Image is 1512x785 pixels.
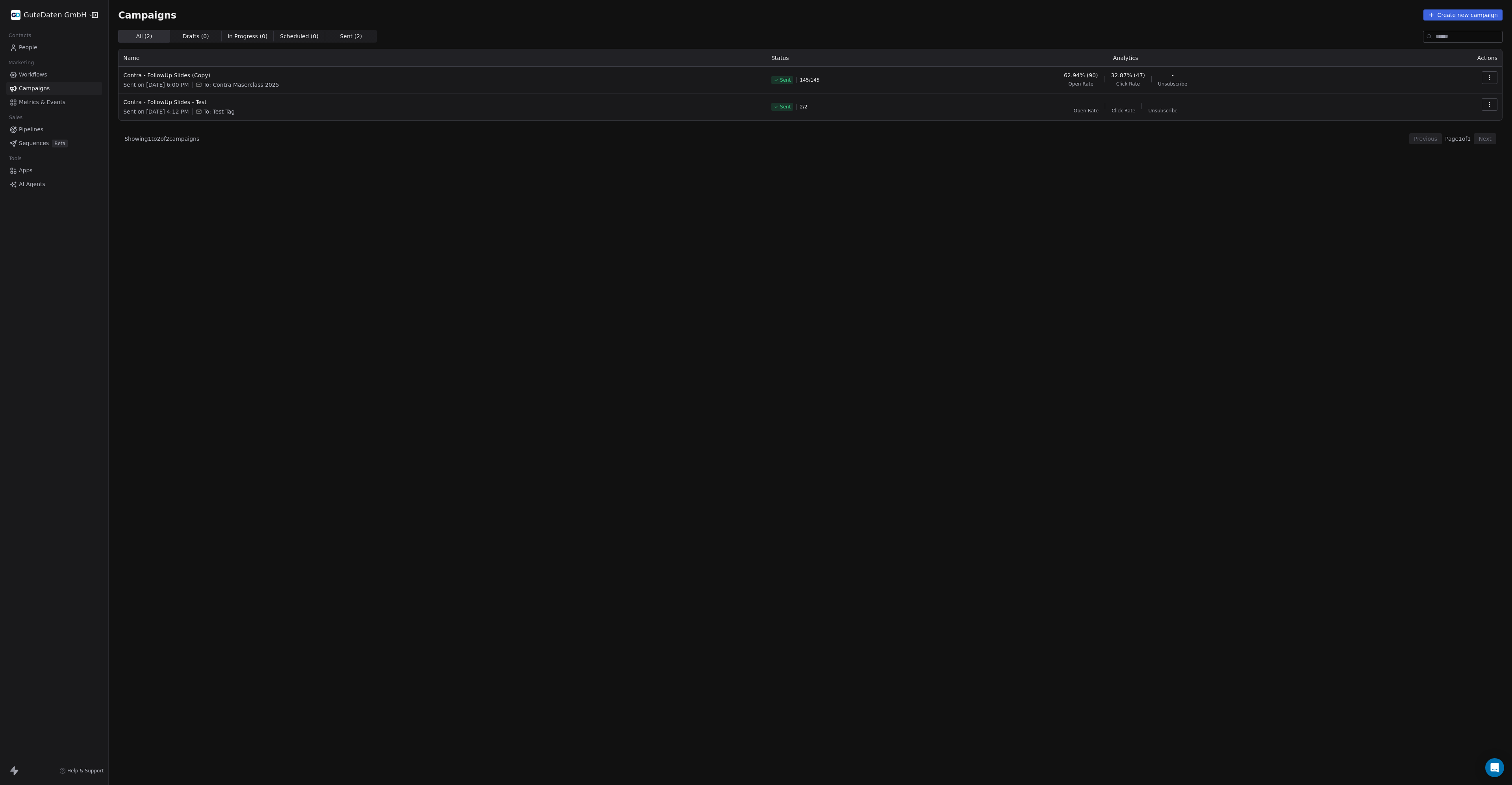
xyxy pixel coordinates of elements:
[52,140,68,147] span: Beta
[6,137,102,150] a: SequencesBeta
[280,32,319,41] span: Scheduled ( 0 )
[6,112,26,123] span: Sales
[1158,81,1187,87] span: Unsubscribe
[1423,9,1503,21] button: Create new campaign
[24,10,86,20] span: GuteDaten GmbH
[865,49,1386,67] th: Analytics
[6,96,102,109] a: Metrics & Events
[1148,108,1177,114] span: Unsubscribe
[1116,81,1140,87] span: Click Rate
[6,153,25,164] span: Tools
[1172,71,1174,79] span: -
[800,77,819,83] span: 145 / 145
[6,82,102,95] a: Campaigns
[19,71,47,79] span: Workflows
[118,9,176,21] span: Campaigns
[183,32,209,41] span: Drafts ( 0 )
[780,77,791,83] span: Sent
[19,84,50,93] span: Campaigns
[340,32,362,41] span: Sent ( 2 )
[800,104,807,110] span: 2 / 2
[1112,108,1135,114] span: Click Rate
[6,41,102,54] a: People
[6,164,102,177] a: Apps
[11,10,20,20] img: DatDash360%20500x500%20(2).png
[123,81,189,89] span: Sent on [DATE] 6:00 PM
[9,8,86,22] button: GuteDaten GmbH
[1409,133,1442,144] button: Previous
[19,139,49,147] span: Sequences
[1474,133,1496,144] button: Next
[6,123,102,136] a: Pipelines
[1068,81,1093,87] span: Open Rate
[67,768,104,774] span: Help & Support
[1111,71,1145,79] span: 32.87% (47)
[6,178,102,191] a: AI Agents
[767,49,865,67] th: Status
[228,32,268,41] span: In Progress ( 0 )
[19,98,65,106] span: Metrics & Events
[1386,49,1502,67] th: Actions
[6,68,102,81] a: Workflows
[204,81,279,89] span: To: Contra Maserclass 2025
[59,768,104,774] a: Help & Support
[780,104,791,110] span: Sent
[19,166,33,175] span: Apps
[123,71,762,79] span: Contra - FollowUp Slides (Copy)
[123,108,189,116] span: Sent on [DATE] 4:12 PM
[119,49,767,67] th: Name
[1064,71,1098,79] span: 62.94% (90)
[1074,108,1099,114] span: Open Rate
[1485,758,1504,777] div: Open Intercom Messenger
[5,30,35,41] span: Contacts
[19,125,43,134] span: Pipelines
[204,108,235,116] span: To: Test Tag
[5,57,37,69] span: Marketing
[1445,135,1471,143] span: Page 1 of 1
[19,180,45,188] span: AI Agents
[19,43,37,52] span: People
[123,98,762,106] span: Contra - FollowUp Slides - Test
[124,135,199,143] span: Showing 1 to 2 of 2 campaigns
